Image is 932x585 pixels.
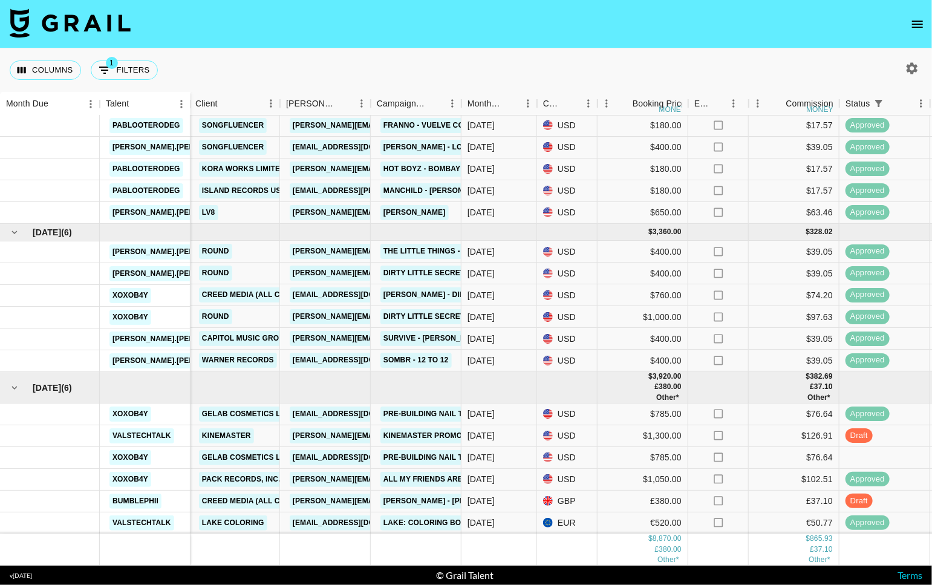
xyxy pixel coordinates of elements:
button: Menu [725,94,743,113]
span: approved [846,408,890,420]
a: [PERSON_NAME].[PERSON_NAME] [109,266,242,281]
span: approved [846,142,890,153]
a: [PERSON_NAME] [380,205,449,220]
span: approved [846,311,890,322]
a: xoxob4y [109,450,151,465]
div: USD [537,404,598,425]
div: $102.51 [749,469,839,491]
div: $ [806,371,810,382]
div: Aug '25 [468,451,495,463]
div: Jul '25 [468,333,495,345]
a: Warner Records [199,353,277,368]
a: [PERSON_NAME][EMAIL_ADDRESS][PERSON_NAME][DOMAIN_NAME] [290,428,549,443]
button: Sort [502,95,519,112]
div: $17.57 [749,159,839,180]
span: approved [846,207,890,218]
div: €50.77 [749,512,839,534]
button: Sort [426,95,443,112]
div: Aug '25 [468,473,495,485]
a: Songfluencer [199,140,267,155]
a: All My Friends Are Models - [PERSON_NAME] [380,472,569,487]
div: $97.63 [749,306,839,328]
div: Month Due [461,92,537,116]
div: USD [537,284,598,306]
div: $400.00 [598,328,688,350]
div: Status [839,92,930,116]
span: [DATE] [33,226,61,238]
div: $126.91 [749,425,839,447]
a: valstechtalk [109,428,174,443]
a: Gelab Cosmetics LLC [199,450,293,465]
div: 3,920.00 [653,371,682,382]
a: sombr - 12 to 12 [380,353,452,368]
a: Gelab Cosmetics LLC [199,407,293,422]
button: Menu [172,95,191,113]
button: Menu [749,94,767,113]
div: USD [537,328,598,350]
a: Pre-Building Nail Tips [380,450,478,465]
a: Pre-Building Nail Tips [380,407,478,422]
div: $400.00 [598,241,688,263]
button: open drawer [905,12,930,36]
div: Campaign (Type) [377,92,426,116]
button: Sort [616,95,633,112]
a: Round [199,244,232,259]
div: $650.00 [598,202,688,224]
span: [DATE] [33,382,61,394]
span: ( 6 ) [61,226,72,238]
a: Capitol Music Group [199,331,292,346]
div: 3,360.00 [653,227,682,237]
div: €520.00 [598,512,688,534]
div: 8,870.00 [653,534,682,544]
button: Sort [562,95,579,112]
a: Kinemaster Promo [380,428,465,443]
div: Aug '25 [468,430,495,442]
a: franno - Vuelve Con E [380,118,480,133]
div: Expenses: Remove Commission? [694,92,711,116]
div: £380.00 [598,491,688,512]
div: $76.64 [749,404,839,425]
span: approved [846,474,890,485]
div: $400.00 [598,137,688,159]
div: $39.05 [749,137,839,159]
div: Commission [786,92,833,116]
a: bumblephii [109,494,161,509]
a: xoxob4y [109,288,151,303]
a: [PERSON_NAME].[PERSON_NAME] [109,353,242,368]
a: Manchild - [PERSON_NAME] [380,183,495,198]
span: 1 [106,57,118,69]
div: £ [655,544,659,555]
a: [PERSON_NAME][EMAIL_ADDRESS][DOMAIN_NAME] [290,118,487,133]
span: approved [846,120,890,131]
a: [PERSON_NAME] - Look After You [380,140,521,155]
div: Jul '25 [468,267,495,279]
div: USD [537,202,598,224]
div: Client [189,92,280,116]
div: Expenses: Remove Commission? [688,92,749,116]
div: USD [537,137,598,159]
a: [PERSON_NAME][EMAIL_ADDRESS][DOMAIN_NAME] [290,244,487,259]
span: draft [846,430,873,442]
span: € 520.00 [657,555,679,564]
div: $ [648,534,653,544]
a: [PERSON_NAME][EMAIL_ADDRESS][DOMAIN_NAME] [290,266,487,281]
div: 382.69 [810,371,833,382]
div: Currency [543,92,562,116]
span: approved [846,333,890,344]
div: GBP [537,491,598,512]
div: $ [648,227,653,237]
a: [PERSON_NAME][EMAIL_ADDRESS][DOMAIN_NAME] [290,309,487,324]
a: Songfluencer [199,118,267,133]
div: $1,300.00 [598,425,688,447]
button: Menu [912,94,930,113]
div: Jul '25 [468,311,495,323]
button: Sort [48,96,65,113]
button: Menu [353,94,371,113]
a: Island Records US [199,183,284,198]
a: [PERSON_NAME].[PERSON_NAME] [109,244,242,260]
button: Sort [129,96,146,113]
div: 865.93 [810,534,833,544]
button: Sort [336,95,353,112]
div: Jun '25 [468,185,495,197]
div: Aug '25 [468,408,495,420]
